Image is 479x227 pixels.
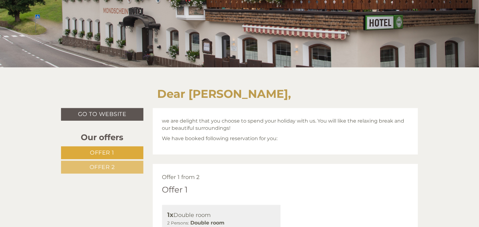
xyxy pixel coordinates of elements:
[162,118,409,132] p: we are delight that you choose to spend your holiday with us. You will like the relaxing break an...
[167,220,189,225] small: 2 Persons:
[162,174,200,181] span: Offer 1 from 2
[61,108,143,121] a: Go to website
[90,164,115,171] span: Offer 2
[162,184,188,196] div: Offer 1
[90,149,115,156] span: Offer 1
[61,132,143,143] div: Our offers
[157,88,291,100] h1: Dear [PERSON_NAME],
[191,220,225,226] b: Double room
[162,135,409,142] p: We have booked following reservation for you:
[167,210,276,219] div: Double room
[167,211,174,219] b: 1x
